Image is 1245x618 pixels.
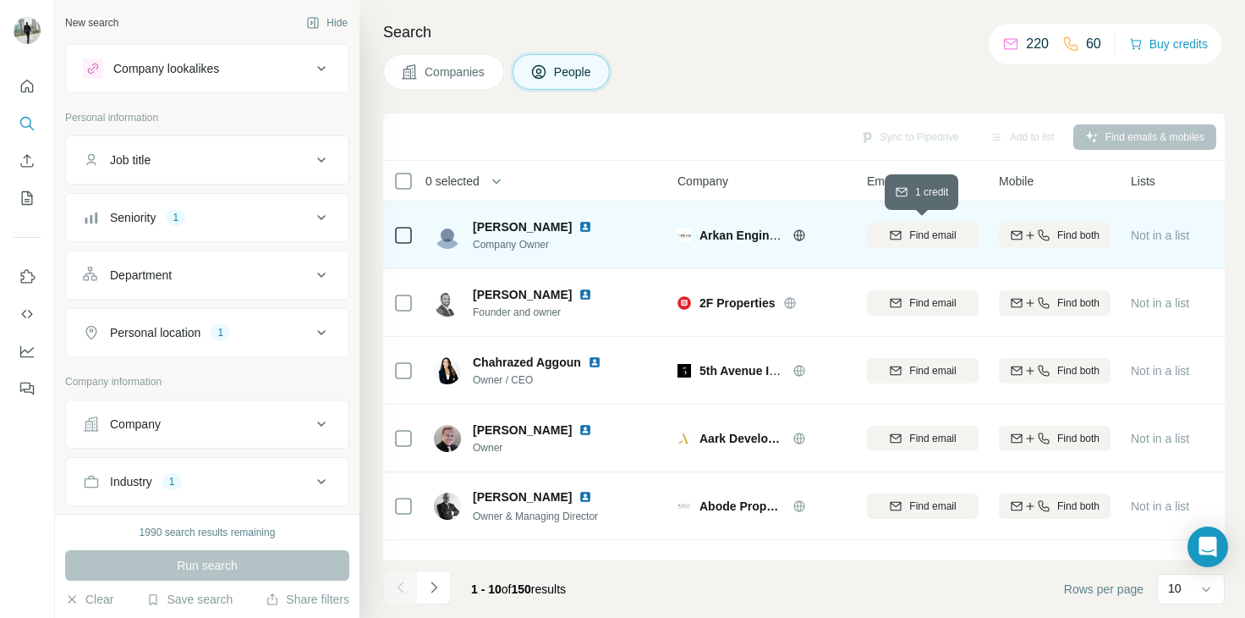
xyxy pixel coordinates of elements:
span: Lists [1131,173,1155,190]
span: Aark Developers [699,430,784,447]
span: Not in a list [1131,296,1189,310]
img: Avatar [434,425,461,452]
img: Avatar [434,560,461,588]
span: Chahrazed Aggoun [473,354,581,371]
button: Feedback [14,373,41,404]
span: Owner [473,440,612,455]
div: 1 [166,210,185,225]
img: Logo of 5th Avenue International Real Estate Brokers [677,364,691,378]
span: 0 selected [425,173,480,190]
p: 10 [1168,580,1182,597]
button: Navigate to next page [417,571,451,604]
span: Owner / CEO [473,372,622,388]
span: [PERSON_NAME] [473,286,572,303]
span: Find email [909,228,956,243]
img: LinkedIn logo [579,490,592,504]
span: People [554,63,593,80]
img: LinkedIn logo [625,559,639,572]
span: 2F Properties [699,295,775,312]
img: Avatar [434,290,461,317]
div: 1990 search results remaining [140,525,276,540]
button: Enrich CSV [14,146,41,176]
img: Avatar [434,222,461,249]
p: 220 [1026,34,1049,54]
span: 1 - 10 [471,582,502,596]
span: Find email [909,499,956,514]
p: Personal information [65,110,349,125]
button: Quick start [14,71,41,102]
span: Find both [1057,499,1100,514]
span: Not in a list [1131,499,1189,513]
span: Find email [909,295,956,311]
div: Personal location [110,324,200,341]
button: Industry1 [66,461,348,502]
button: Buy credits [1129,32,1208,56]
img: LinkedIn logo [579,288,592,301]
button: Seniority1 [66,197,348,238]
span: Mobile [999,173,1034,190]
button: Use Surfe on LinkedIn [14,262,41,292]
span: Not in a list [1131,364,1189,378]
div: New search [65,15,118,30]
img: Avatar [434,357,461,384]
span: Not in a list [1131,229,1189,242]
button: Clear [65,591,113,608]
span: Abode Luxury Property Specialists [473,559,670,572]
button: My lists [14,183,41,213]
span: 150 [512,582,531,596]
span: of [502,582,512,596]
img: LinkedIn logo [579,423,592,437]
button: Find both [999,223,1111,248]
span: Not in a list [1131,432,1189,445]
div: Company [110,416,161,433]
span: Abode Property [699,498,784,515]
button: Find email [867,223,979,248]
span: Arkan Engineering Consultancy [699,229,879,242]
button: Find both [999,358,1111,383]
span: Companies [425,63,486,80]
button: Company [66,404,348,444]
button: Department [66,255,348,295]
span: Find email [909,431,956,446]
div: Job title [110,152,151,168]
p: 60 [1086,34,1101,54]
button: Hide [294,10,359,36]
button: Share filters [266,591,349,608]
span: Find both [1057,431,1100,446]
div: Seniority [110,209,156,226]
button: Find email [867,290,979,316]
img: LinkedIn logo [579,220,592,234]
span: [PERSON_NAME] [473,422,572,439]
button: Use Surfe API [14,299,41,329]
img: Logo of 2F Properties [677,296,691,310]
div: Open Intercom Messenger [1187,527,1228,567]
span: Company Owner [473,237,612,252]
span: Email [867,173,897,190]
button: Save search [146,591,233,608]
button: Personal location1 [66,312,348,353]
span: Owner & Managing Director [473,510,598,522]
img: Logo of Aark Developers [677,432,691,445]
img: Avatar [14,17,41,44]
span: 5th Avenue International Real Estate Brokers [699,364,952,378]
button: Find email [867,358,979,383]
div: Industry [110,473,152,490]
button: Job title [66,140,348,180]
button: Search [14,108,41,139]
button: Dashboard [14,336,41,367]
span: Find email [909,363,956,378]
p: Company information [65,374,349,389]
button: Find both [999,290,1111,316]
div: Company lookalikes [113,60,219,77]
span: Founder and owner [473,305,612,320]
span: Find both [1057,363,1100,378]
div: 1 [211,325,230,340]
img: Logo of Arkan Engineering Consultancy [677,229,691,242]
img: Avatar [434,493,461,520]
button: Find email [867,494,979,519]
span: results [471,582,566,596]
span: [PERSON_NAME] [473,218,572,235]
div: Department [110,267,172,284]
img: LinkedIn logo [588,356,601,369]
span: Find both [1057,228,1100,243]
